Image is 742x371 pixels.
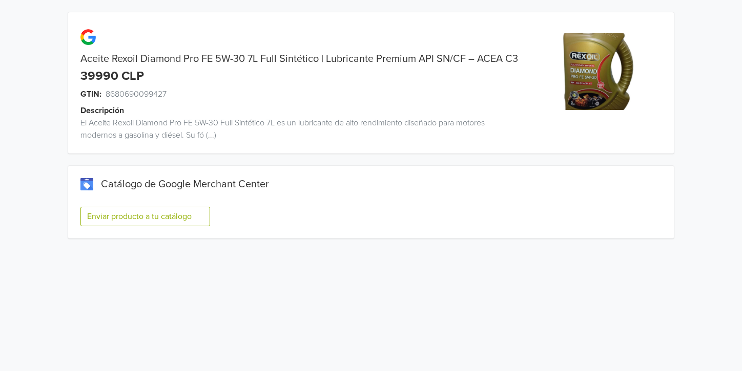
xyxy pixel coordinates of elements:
span: 8680690099427 [106,88,167,100]
div: Catálogo de Google Merchant Center [80,178,662,190]
div: El Aceite Rexoil Diamond Pro FE 5W-30 Full Sintético 7L es un lubricante de alto rendimiento dise... [68,117,522,141]
button: Enviar producto a tu catálogo [80,207,210,226]
img: product_image [560,33,637,110]
div: Descripción [80,104,534,117]
div: 39990 CLP [80,69,144,84]
span: GTIN: [80,88,101,100]
div: Aceite Rexoil Diamond Pro FE 5W-30 7L Full Sintético | Lubricante Premium API SN/CF – ACEA C3 [68,53,522,65]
